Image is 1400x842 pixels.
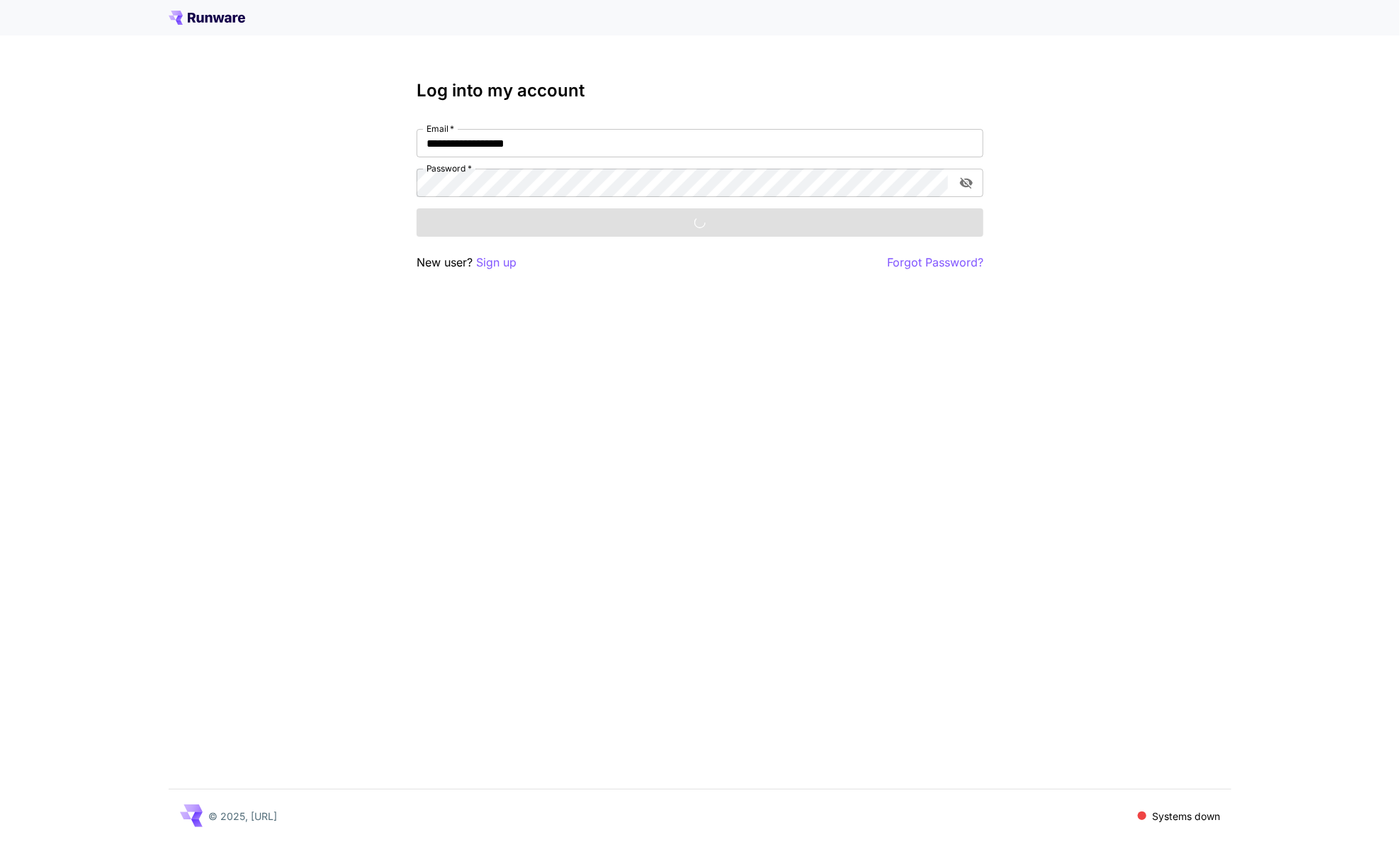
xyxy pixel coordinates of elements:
p: New user? [417,254,516,271]
button: toggle password visibility [954,170,979,196]
label: Password [427,162,472,174]
p: Systems down [1152,809,1220,824]
h3: Log into my account [417,81,983,101]
button: Forgot Password? [887,254,983,271]
p: © 2025, [URL] [208,809,277,824]
button: Sign up [476,254,516,271]
label: Email [427,123,454,135]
